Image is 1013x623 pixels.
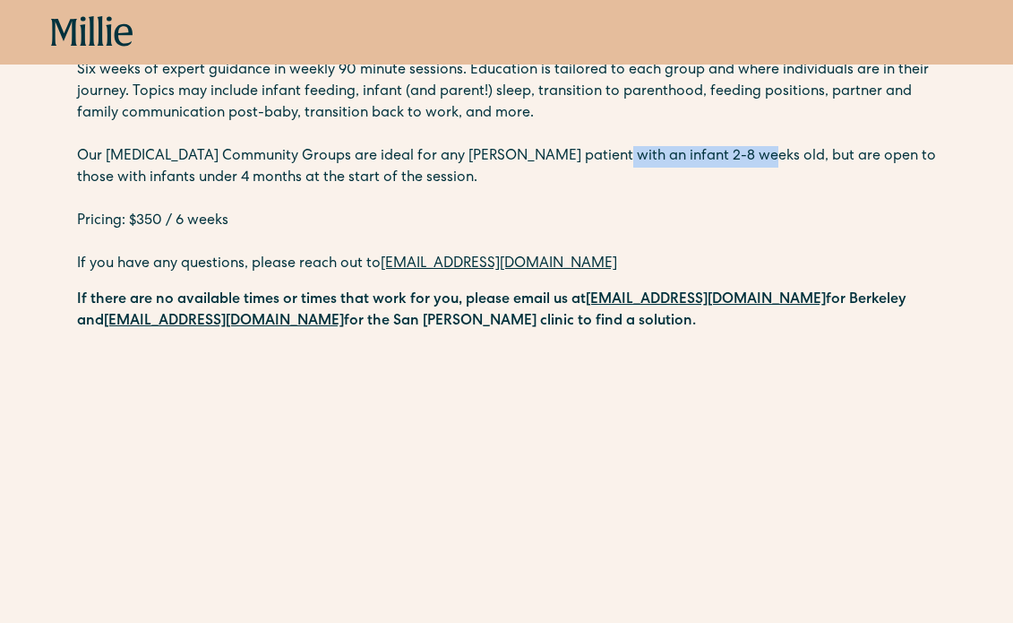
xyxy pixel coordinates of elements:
p: Pricing: $350 / 6 weeks [77,211,937,232]
p: ‍ [77,189,937,211]
strong: If there are no available times or times that work for you, please email us at [77,293,586,307]
p: Our [MEDICAL_DATA] Community Groups are ideal for any [PERSON_NAME] patient with an infant 2-8 we... [77,146,937,189]
strong: for the San [PERSON_NAME] clinic to find a solution. [344,315,696,329]
p: Six weeks of expert guidance in weekly 90 minute sessions. Education is tailored to each group an... [77,60,937,125]
a: [EMAIL_ADDRESS][DOMAIN_NAME] [586,293,826,307]
a: [EMAIL_ADDRESS][DOMAIN_NAME] [381,257,617,272]
p: If you have any questions, please reach out to [77,254,937,275]
a: [EMAIL_ADDRESS][DOMAIN_NAME] [104,315,344,329]
p: ‍ [77,232,937,254]
p: ‍ [77,125,937,146]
